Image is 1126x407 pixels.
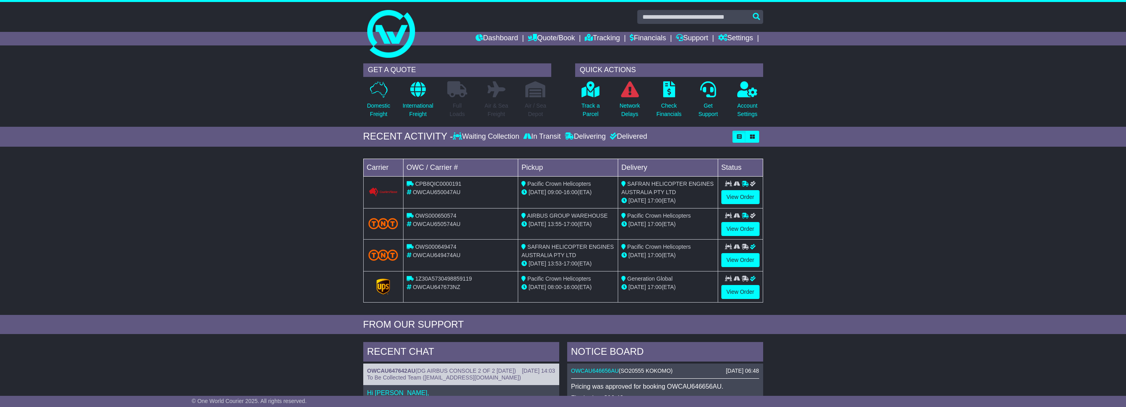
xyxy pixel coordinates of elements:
div: Delivered [608,132,647,141]
p: Air & Sea Freight [485,102,508,118]
div: In Transit [521,132,563,141]
p: Pricing was approved for booking OWCAU646656AU. [571,383,759,390]
div: RECENT ACTIVITY - [363,131,453,142]
div: (ETA) [621,283,715,291]
span: OWCAU650047AU [413,189,460,195]
a: Support [676,32,708,45]
span: To Be Collected Team ([EMAIL_ADDRESS][DOMAIN_NAME]) [367,374,521,381]
span: CPB8QIC0000191 [415,181,461,187]
span: 16:00 [564,284,578,290]
div: [DATE] 06:48 [726,368,759,374]
div: - (ETA) [521,260,615,268]
span: AIRBUS GROUP WAREHOUSE [527,212,607,219]
span: OWCAU650574AU [413,221,460,227]
a: CheckFinancials [656,81,682,123]
span: 17:00 [648,252,662,258]
p: Hi [PERSON_NAME], [367,389,555,397]
img: TNT_Domestic.png [368,218,398,229]
td: Status [718,159,763,176]
a: View Order [721,190,760,204]
a: View Order [721,253,760,267]
span: [DATE] [529,221,546,227]
span: 17:00 [564,260,578,267]
div: ( ) [367,368,555,374]
a: Track aParcel [581,81,600,123]
span: [DATE] [629,197,646,204]
span: OWCAU647673NZ [413,284,460,290]
span: SO20555 KOKOMO [621,368,671,374]
p: Air / Sea Depot [525,102,546,118]
td: OWC / Carrier # [403,159,518,176]
div: Delivering [563,132,608,141]
div: - (ETA) [521,283,615,291]
div: - (ETA) [521,188,615,197]
span: Pacific Crown Helicopters [627,244,691,250]
span: 16:00 [564,189,578,195]
a: DomesticFreight [366,81,390,123]
a: Tracking [585,32,620,45]
td: Delivery [618,159,718,176]
div: [DATE] 14:03 [522,368,555,374]
td: Carrier [363,159,403,176]
span: 17:00 [648,197,662,204]
a: OWCAU646656AU [571,368,619,374]
img: GetCarrierServiceLogo [376,279,390,295]
div: - (ETA) [521,220,615,228]
span: [DATE] [629,221,646,227]
td: Pickup [518,159,618,176]
div: (ETA) [621,197,715,205]
div: Waiting Collection [453,132,521,141]
span: Pacific Crown Helicopters [627,212,691,219]
span: OWS000650574 [415,212,456,219]
span: [DATE] [529,284,546,290]
a: View Order [721,285,760,299]
span: SAFRAN HELICOPTER ENGINES AUSTRALIA PTY LTD [621,181,714,195]
span: [DATE] [629,252,646,258]
div: FROM OUR SUPPORT [363,319,763,330]
span: 17:00 [564,221,578,227]
p: Full Loads [447,102,467,118]
a: Settings [718,32,753,45]
p: Final price: $96.43. [571,394,759,402]
span: 17:00 [648,284,662,290]
a: NetworkDelays [619,81,640,123]
p: Check Financials [656,102,681,118]
div: QUICK ACTIONS [575,63,763,77]
div: (ETA) [621,220,715,228]
span: Pacific Crown Helicopters [527,275,591,282]
a: View Order [721,222,760,236]
span: Generation Global [627,275,673,282]
span: © One World Courier 2025. All rights reserved. [192,398,307,404]
img: TNT_Domestic.png [368,250,398,260]
span: 08:00 [548,284,562,290]
p: Get Support [698,102,718,118]
div: GET A QUOTE [363,63,551,77]
span: 17:00 [648,221,662,227]
span: Pacific Crown Helicopters [527,181,591,187]
div: NOTICE BOARD [567,342,763,364]
span: DG AIRBUS CONSOLE 2 OF 2 [DATE] [417,368,514,374]
div: ( ) [571,368,759,374]
span: [DATE] [629,284,646,290]
div: RECENT CHAT [363,342,559,364]
div: (ETA) [621,251,715,260]
p: Account Settings [737,102,758,118]
span: [DATE] [529,260,546,267]
span: 13:53 [548,260,562,267]
a: Financials [630,32,666,45]
img: GetCarrierServiceLogo [368,187,398,197]
span: [DATE] [529,189,546,195]
p: Track a Parcel [582,102,600,118]
a: Dashboard [476,32,518,45]
span: SAFRAN HELICOPTER ENGINES AUSTRALIA PTY LTD [521,244,614,258]
p: Network Delays [619,102,640,118]
span: OWCAU649474AU [413,252,460,258]
a: AccountSettings [737,81,758,123]
p: International Freight [403,102,433,118]
span: 09:00 [548,189,562,195]
p: Domestic Freight [367,102,390,118]
a: GetSupport [698,81,718,123]
a: OWCAU647642AU [367,368,415,374]
a: Quote/Book [528,32,575,45]
span: 13:55 [548,221,562,227]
